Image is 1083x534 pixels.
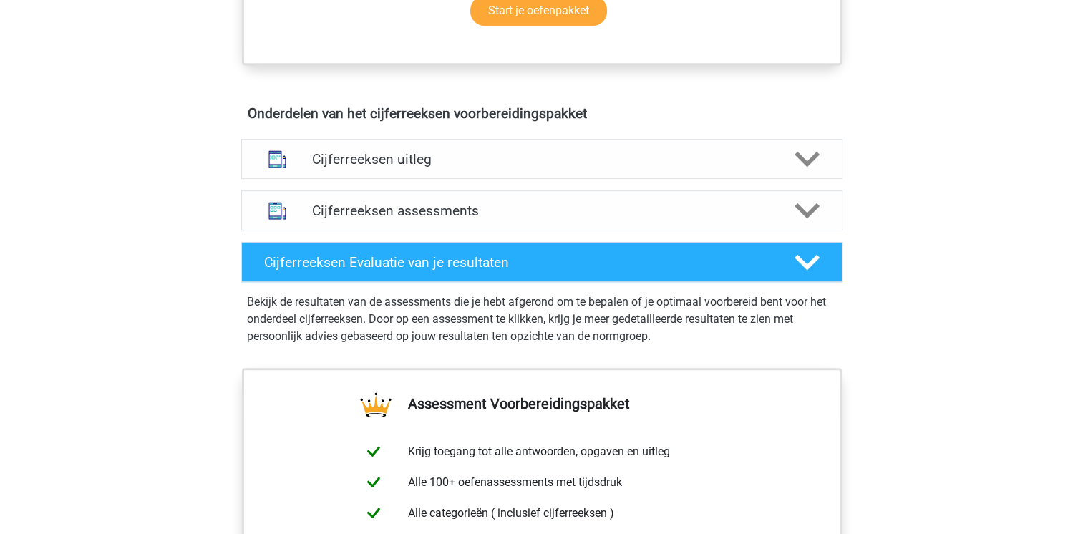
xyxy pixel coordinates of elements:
[259,193,296,229] img: cijferreeksen assessments
[247,293,837,345] p: Bekijk de resultaten van de assessments die je hebt afgerond om te bepalen of je optimaal voorber...
[264,254,772,271] h4: Cijferreeksen Evaluatie van je resultaten
[235,139,848,179] a: uitleg Cijferreeksen uitleg
[259,141,296,178] img: cijferreeksen uitleg
[235,242,848,282] a: Cijferreeksen Evaluatie van je resultaten
[248,105,836,122] h4: Onderdelen van het cijferreeksen voorbereidingspakket
[312,151,772,168] h4: Cijferreeksen uitleg
[235,190,848,230] a: assessments Cijferreeksen assessments
[312,203,772,219] h4: Cijferreeksen assessments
